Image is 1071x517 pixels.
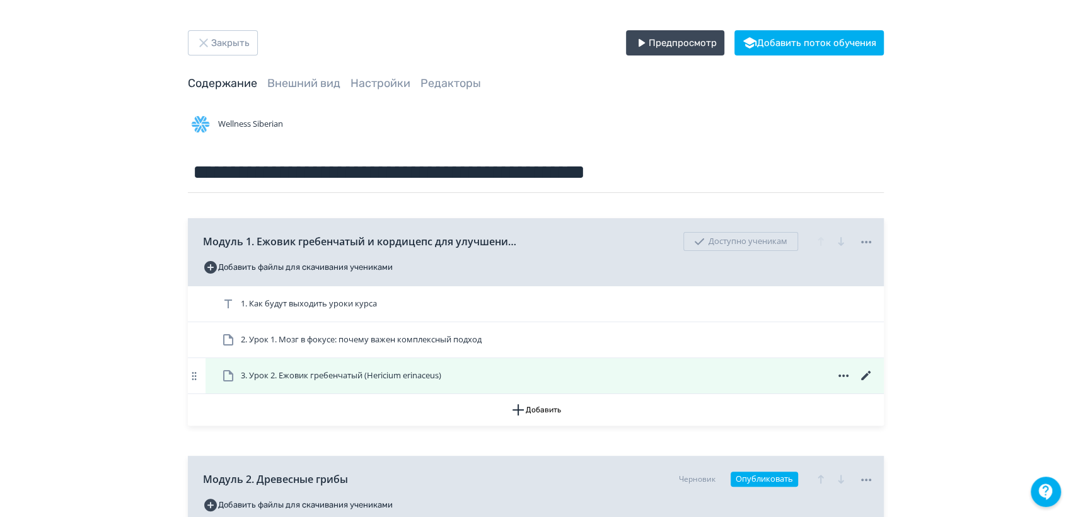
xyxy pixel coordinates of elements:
button: Предпросмотр [626,30,724,55]
div: 1. Как будут выходить уроки курса [188,286,884,322]
button: Добавить поток обучения [734,30,884,55]
span: 3. Урок 2. Ежовик гребенчатый (Hericium erinaceus) [241,369,441,382]
div: 3. Урок 2. Ежовик гребенчатый (Hericium erinaceus) [188,358,884,394]
a: Содержание [188,76,257,90]
button: Закрыть [188,30,258,55]
span: 2. Урок 1. Мозг в фокусе: почему важен комплексный подход [241,334,482,346]
img: Avatar [188,112,213,137]
a: Редакторы [420,76,481,90]
span: 1. Как будут выходить уроки курса [241,298,377,310]
button: Опубликовать [731,472,798,487]
span: Модуль 1. Ежовик гребенчатый и кордицепс для улучшения когнитивных функций - Essential Botanics [203,234,518,249]
a: Настройки [350,76,410,90]
button: Добавить файлы для скачивания учениками [203,257,393,277]
span: Wellness Siberian [218,118,283,131]
div: Доступно ученикам [683,232,798,251]
button: Добавить [188,394,884,426]
div: 2. Урок 1. Мозг в фокусе: почему важен комплексный подход [188,322,884,358]
a: Внешний вид [267,76,340,90]
div: Черновик [679,473,715,485]
span: Модуль 2. Древесные грибы [203,472,348,487]
button: Добавить файлы для скачивания учениками [203,495,393,515]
